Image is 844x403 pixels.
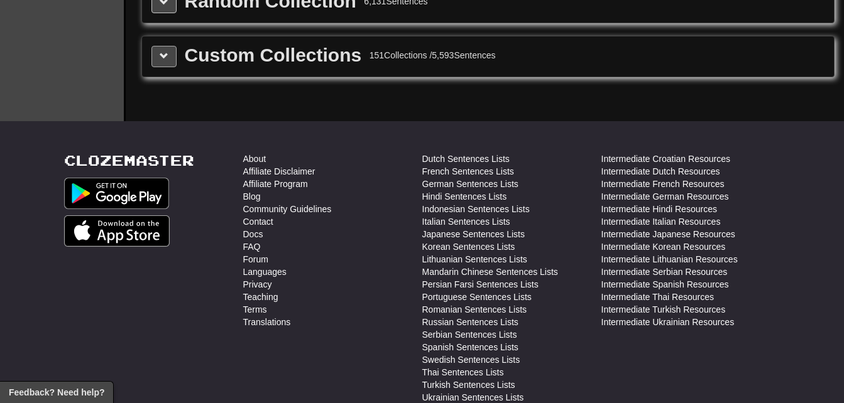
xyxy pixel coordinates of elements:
a: Languages [243,266,287,278]
a: Intermediate Serbian Resources [601,266,728,278]
a: Persian Farsi Sentences Lists [422,278,539,291]
a: German Sentences Lists [422,178,518,190]
a: Blog [243,190,261,203]
a: Affiliate Disclaimer [243,165,315,178]
a: Intermediate Korean Resources [601,240,726,253]
a: About [243,153,266,165]
a: Intermediate Japanese Resources [601,228,735,240]
a: Intermediate Thai Resources [601,291,715,303]
a: Intermediate Croatian Resources [601,153,730,165]
a: Forum [243,253,268,266]
a: Swedish Sentences Lists [422,353,520,366]
div: 151 Collections / 5,593 Sentences [370,49,496,62]
a: Japanese Sentences Lists [422,228,525,240]
a: Korean Sentences Lists [422,240,515,253]
a: Thai Sentences Lists [422,366,504,379]
a: Teaching [243,291,278,303]
a: Spanish Sentences Lists [422,341,518,353]
a: Contact [243,215,273,228]
a: Intermediate Dutch Resources [601,165,720,178]
a: Romanian Sentences Lists [422,303,527,316]
div: Custom Collections [185,46,362,65]
a: Intermediate Lithuanian Resources [601,253,738,266]
a: FAQ [243,240,261,253]
a: Intermediate Ukrainian Resources [601,316,735,328]
a: Italian Sentences Lists [422,215,510,228]
a: Intermediate French Resources [601,178,725,190]
a: Intermediate Spanish Resources [601,278,729,291]
a: Dutch Sentences Lists [422,153,510,165]
a: Mandarin Chinese Sentences Lists [422,266,558,278]
img: Get it on Google Play [64,178,170,209]
a: Turkish Sentences Lists [422,379,515,391]
a: Lithuanian Sentences Lists [422,253,527,266]
a: Portuguese Sentences Lists [422,291,532,303]
a: Hindi Sentences Lists [422,190,507,203]
a: French Sentences Lists [422,165,514,178]
img: Get it on App Store [64,215,170,247]
a: Serbian Sentences Lists [422,328,517,341]
a: Intermediate Hindi Resources [601,203,717,215]
span: Open feedback widget [9,386,104,399]
a: Intermediate German Resources [601,190,729,203]
a: Privacy [243,278,272,291]
a: Intermediate Turkish Resources [601,303,726,316]
a: Russian Sentences Lists [422,316,518,328]
a: Intermediate Italian Resources [601,215,721,228]
a: Translations [243,316,291,328]
a: Indonesian Sentences Lists [422,203,530,215]
a: Affiliate Program [243,178,308,190]
a: Clozemaster [64,153,194,168]
a: Terms [243,303,267,316]
a: Docs [243,228,263,240]
a: Community Guidelines [243,203,332,215]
